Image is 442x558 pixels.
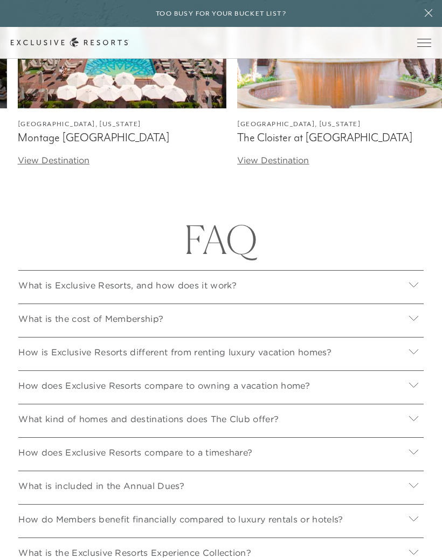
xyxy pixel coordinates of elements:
p: How does Exclusive Resorts compare to a timeshare? [18,443,252,463]
a: View Destination [237,155,309,166]
p: How do Members benefit financially compared to luxury rentals or hotels? [18,510,343,529]
p: What is Exclusive Resorts, and how does it work? [18,276,237,295]
p: How does Exclusive Resorts compare to owning a vacation home? [18,376,310,396]
h1: FAQ [37,221,405,259]
p: What is the cost of Membership? [18,309,163,329]
p: How is Exclusive Resorts different from renting luxury vacation homes? [18,343,331,362]
button: Open navigation [417,39,431,46]
p: What is included in the Annual Dues? [18,477,184,496]
figcaption: [GEOGRAPHIC_DATA], [US_STATE] [18,119,227,129]
p: What kind of homes and destinations does The Club offer? [18,410,279,429]
iframe: Qualified Messenger [392,508,442,558]
a: View Destination [18,155,89,166]
figcaption: Montage [GEOGRAPHIC_DATA] [18,131,227,144]
h6: Too busy for your bucket list? [156,9,286,19]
